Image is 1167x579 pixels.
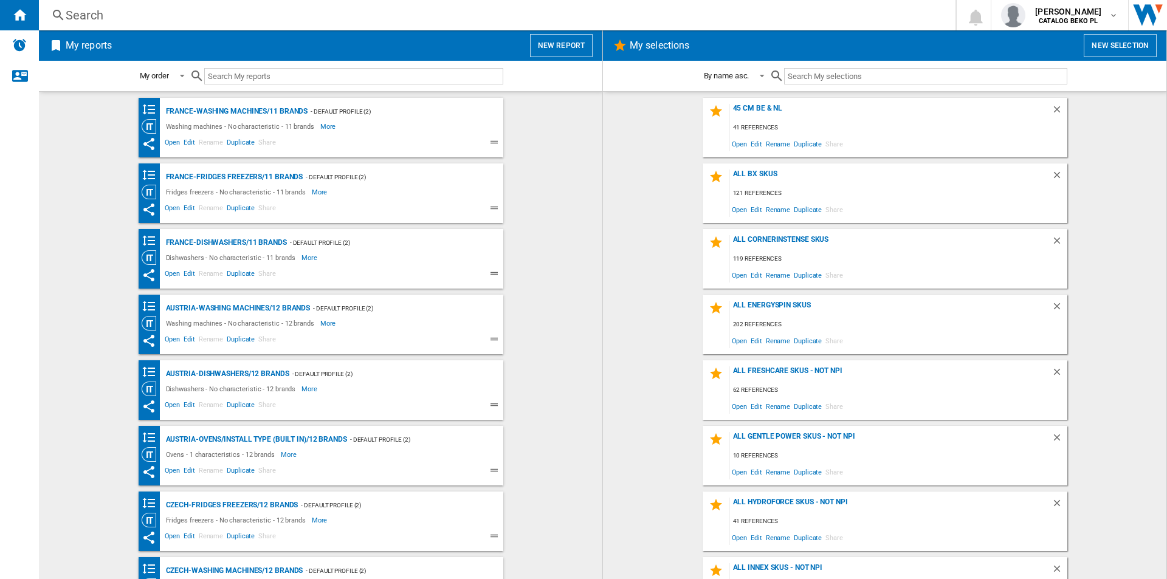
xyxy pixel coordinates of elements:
div: Czech-Fridges freezers/12 brands [163,498,298,513]
div: 62 references [730,383,1067,398]
div: 202 references [730,317,1067,332]
div: France-Dishwashers/11 brands [163,235,287,250]
span: Share [824,464,845,480]
span: More [312,185,329,199]
span: Duplicate [792,332,824,349]
div: Czech-Washing machines/12 brands [163,563,303,578]
span: More [301,250,319,265]
h2: My reports [63,34,114,57]
span: Edit [182,465,197,479]
button: New report [530,34,593,57]
span: Share [824,201,845,218]
div: Delete [1052,235,1067,252]
span: Edit [182,399,197,414]
div: Delete [1052,432,1067,448]
div: Austria-Ovens/INSTALL TYPE (BUILT IN)/12 brands [163,432,347,447]
div: 41 references [730,514,1067,529]
span: Share [824,529,845,546]
span: Open [163,137,182,151]
div: Brands banding [142,168,163,183]
div: Brands banding [142,299,163,314]
div: - Default profile (2) [303,563,478,578]
span: Duplicate [225,399,256,414]
span: Share [256,268,278,283]
div: all energyspin skus [730,301,1052,317]
button: New selection [1084,34,1157,57]
div: Brands banding [142,233,163,248]
div: Category View [142,185,163,199]
div: all hydroforce skus - not npi [730,498,1052,514]
ng-md-icon: This report has been shared with you [142,399,156,414]
div: Dishwashers - No characteristic - 11 brands [163,250,302,265]
div: - Default profile (2) [310,301,478,316]
span: Open [730,267,749,283]
ng-md-icon: This report has been shared with you [142,530,156,545]
div: Category View [142,119,163,134]
span: Open [730,464,749,480]
div: all gentle power skus - not npi [730,432,1052,448]
div: Fridges freezers - No characteristic - 11 brands [163,185,312,199]
span: Share [256,202,278,217]
span: Share [256,399,278,414]
div: Brands banding [142,561,163,577]
ng-md-icon: This report has been shared with you [142,465,156,479]
div: Washing machines - No characteristic - 12 brands [163,316,320,331]
span: Rename [197,137,225,151]
div: Ovens - 1 characteristics - 12 brands [163,447,281,462]
div: Fridges freezers - No characteristic - 12 brands [163,513,312,527]
div: Brands banding [142,102,163,117]
span: Edit [749,332,764,349]
div: Delete [1052,366,1067,383]
span: Edit [749,135,764,152]
span: Duplicate [225,334,256,348]
span: Open [163,530,182,545]
div: By name asc. [704,71,749,80]
span: More [301,382,319,396]
div: Category View [142,250,163,265]
span: Edit [749,201,764,218]
div: My order [140,71,169,80]
ng-md-icon: This report has been shared with you [142,202,156,217]
span: Share [256,530,278,545]
div: Delete [1052,104,1067,120]
span: Edit [749,464,764,480]
div: Category View [142,513,163,527]
span: Edit [182,530,197,545]
span: Rename [197,465,225,479]
div: Brands banding [142,365,163,380]
span: Duplicate [225,268,256,283]
ng-md-icon: This report has been shared with you [142,137,156,151]
span: Open [730,135,749,152]
span: Open [730,201,749,218]
div: 10 references [730,448,1067,464]
div: 119 references [730,252,1067,267]
span: Duplicate [792,135,824,152]
div: Category View [142,447,163,462]
div: France-Fridges freezers/11 brands [163,170,303,185]
b: CATALOG BEKO PL [1039,17,1098,25]
span: More [320,316,338,331]
span: Open [730,398,749,414]
div: France-Washing machines/11 brands [163,104,308,119]
div: 121 references [730,186,1067,201]
div: Brands banding [142,496,163,511]
div: - Default profile (2) [289,366,479,382]
span: Open [730,332,749,349]
span: Duplicate [225,202,256,217]
span: Rename [764,464,792,480]
h2: My selections [627,34,692,57]
div: - Default profile (2) [347,432,479,447]
span: Duplicate [225,530,256,545]
div: Brands banding [142,430,163,445]
img: profile.jpg [1001,3,1025,27]
span: Share [256,465,278,479]
input: Search My selections [784,68,1067,84]
span: Open [163,399,182,414]
span: Duplicate [792,529,824,546]
span: Open [163,334,182,348]
ng-md-icon: This report has been shared with you [142,268,156,283]
span: Rename [197,334,225,348]
span: Share [824,398,845,414]
span: Open [163,268,182,283]
span: Open [163,202,182,217]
